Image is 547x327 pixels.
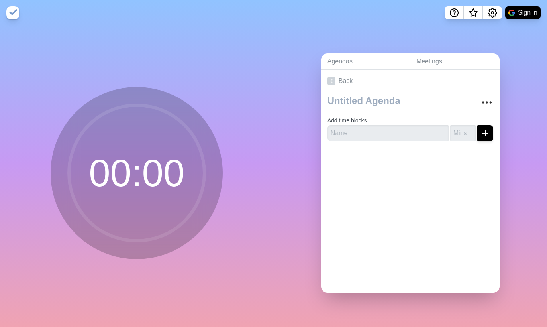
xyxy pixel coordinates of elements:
[445,6,464,19] button: Help
[479,95,495,110] button: More
[327,117,367,124] label: Add time blocks
[6,6,19,19] img: timeblocks logo
[410,53,500,70] a: Meetings
[464,6,483,19] button: What’s new
[327,125,449,141] input: Name
[321,53,410,70] a: Agendas
[483,6,502,19] button: Settings
[450,125,476,141] input: Mins
[505,6,541,19] button: Sign in
[321,70,500,92] a: Back
[508,10,515,16] img: google logo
